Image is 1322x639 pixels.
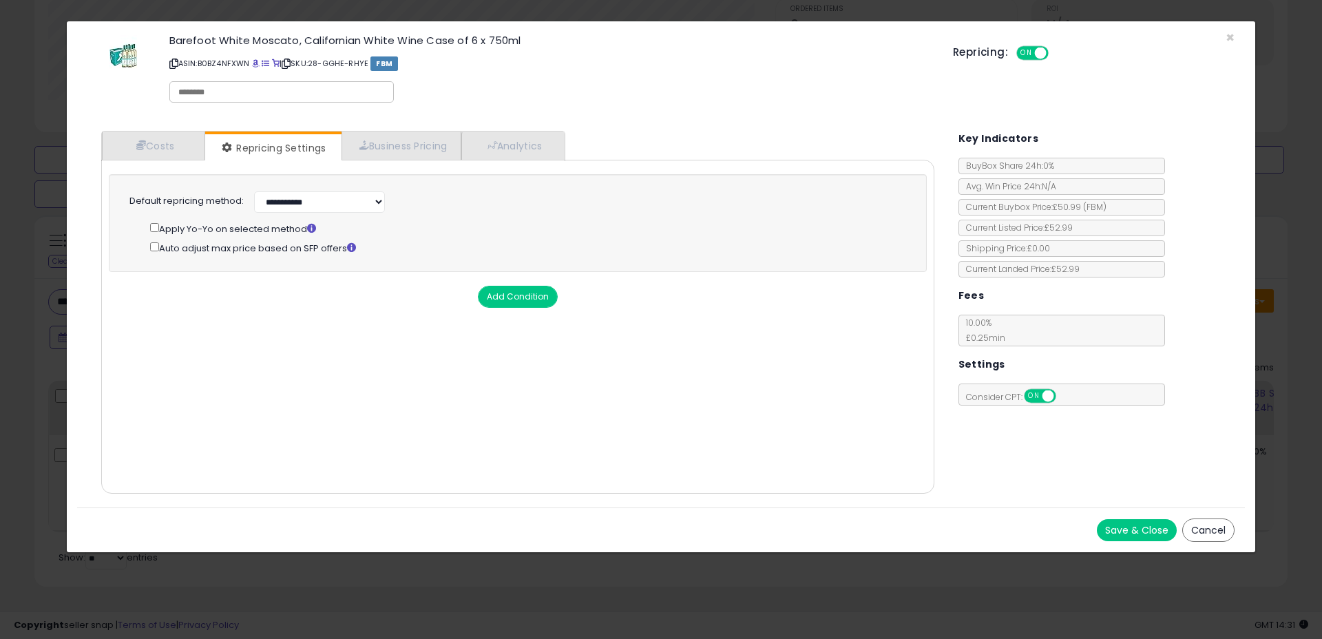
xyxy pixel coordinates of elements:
span: × [1226,28,1235,48]
h5: Fees [958,287,985,304]
button: Save & Close [1097,519,1177,541]
div: Auto adjust max price based on SFP offers [150,240,904,255]
button: Cancel [1182,518,1235,542]
button: Add Condition [478,286,558,308]
span: Avg. Win Price 24h: N/A [959,180,1056,192]
span: OFF [1053,390,1076,402]
h3: Barefoot White Moscato, Californian White Wine Case of 6 x 750ml [169,35,933,45]
span: ON [1018,48,1035,59]
span: 10.00 % [959,317,1005,344]
span: FBM [370,56,398,71]
h5: Repricing: [953,47,1008,58]
a: Business Pricing [342,132,462,160]
label: Default repricing method: [129,195,244,208]
span: ( FBM ) [1083,201,1106,213]
img: 41aVPZ05ZNL._SL60_.jpg [109,35,137,76]
p: ASIN: B0BZ4NFXWN | SKU: 28-GGHE-RHYE [169,52,933,74]
a: Costs [102,132,205,160]
a: Repricing Settings [205,134,340,162]
div: Apply Yo-Yo on selected method [150,220,904,236]
h5: Key Indicators [958,130,1039,147]
span: Consider CPT: [959,391,1074,403]
a: Analytics [461,132,563,160]
span: Shipping Price: £0.00 [959,242,1050,254]
h5: Settings [958,356,1005,373]
span: ON [1025,390,1042,402]
span: Current Listed Price: £52.99 [959,222,1073,233]
a: BuyBox page [252,58,260,69]
span: OFF [1047,48,1069,59]
span: BuyBox Share 24h: 0% [959,160,1054,171]
span: Current Buybox Price: [959,201,1106,213]
span: £50.99 [1053,201,1106,213]
a: Your listing only [272,58,280,69]
span: Current Landed Price: £52.99 [959,263,1080,275]
a: All offer listings [262,58,269,69]
span: £0.25 min [959,332,1005,344]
